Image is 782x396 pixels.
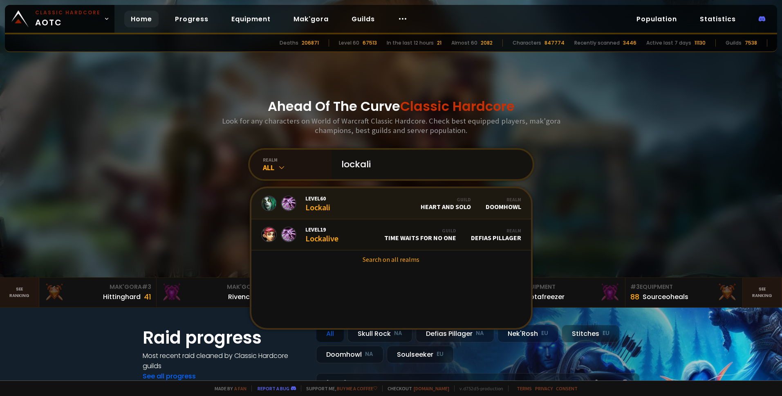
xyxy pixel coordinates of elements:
div: In the last 12 hours [387,39,434,47]
a: Level60LockaliGuildHeart and SoloRealmDoomhowl [251,188,531,219]
a: See all progress [143,371,196,381]
a: Guilds [345,11,381,27]
span: Level 60 [305,195,330,202]
div: Nek'Rosh [497,325,558,342]
a: Progress [168,11,215,27]
div: Guilds [726,39,742,47]
h1: Ahead Of The Curve [268,97,515,116]
div: Realm [486,196,521,202]
span: Made by [210,385,246,391]
a: Classic HardcoreAOTC [5,5,114,33]
div: Deaths [280,39,298,47]
div: Mak'Gora [161,283,269,291]
div: Level 60 [339,39,359,47]
span: v. d752d5 - production [454,385,503,391]
h1: Raid progress [143,325,306,351]
a: Home [124,11,159,27]
div: Doomhowl [316,346,383,363]
div: Almost 60 [451,39,477,47]
div: 3446 [623,39,636,47]
div: Lockali [305,195,330,212]
a: Seeranking [743,278,782,307]
div: Lockalive [305,226,338,243]
div: Guild [421,196,471,202]
h4: Most recent raid cleaned by Classic Hardcore guilds [143,351,306,371]
div: Recently scanned [574,39,620,47]
div: Realm [471,227,521,234]
div: Characters [513,39,541,47]
a: Mak'Gora#2Rivench100 [157,278,274,307]
a: Level19LockaliveGuildTime Waits For No OneRealmDefias Pillager [251,219,531,250]
div: 67513 [363,39,377,47]
span: Level 19 [305,226,338,233]
input: Search a character... [336,150,523,179]
a: Mak'gora [287,11,335,27]
h3: Look for any characters on World of Warcraft Classic Hardcore. Check best equipped players, mak'g... [219,116,564,135]
div: 88 [630,291,639,302]
div: 847774 [544,39,565,47]
a: Report a bug [258,385,289,391]
a: #2Equipment88Notafreezer [508,278,625,307]
small: EU [437,350,444,358]
div: Equipment [630,283,737,291]
div: 41 [144,291,151,302]
div: 2082 [481,39,493,47]
div: All [316,325,344,342]
a: Search on all realms [251,250,531,268]
div: Time Waits For No One [384,227,456,242]
div: Hittinghard [103,292,141,302]
a: a fan [234,385,246,391]
small: NA [394,329,402,337]
div: Soulseeker [387,346,454,363]
span: AOTC [35,9,101,29]
a: Consent [556,385,578,391]
div: Guild [384,227,456,234]
span: Classic Hardcore [400,97,515,115]
div: realm [263,157,332,163]
a: Mak'Gora#3Hittinghard41 [39,278,157,307]
div: Skull Rock [347,325,412,342]
a: #3Equipment88Sourceoheals [625,278,743,307]
a: [DATE]zgpetri on godDefias Pillager8 /90 [316,373,640,395]
div: Stitches [562,325,620,342]
span: # 3 [142,283,151,291]
small: NA [365,350,373,358]
div: Equipment [513,283,620,291]
div: Notafreezer [525,292,565,302]
small: Classic Hardcore [35,9,101,16]
a: Statistics [693,11,742,27]
div: Mak'Gora [44,283,151,291]
span: Support me, [301,385,377,391]
div: Active last 7 days [646,39,691,47]
div: 21 [437,39,441,47]
a: [DOMAIN_NAME] [414,385,449,391]
div: 206871 [302,39,319,47]
div: Heart and Solo [421,196,471,211]
a: Privacy [535,385,553,391]
div: Sourceoheals [643,292,688,302]
a: Buy me a coffee [337,385,377,391]
small: EU [603,329,609,337]
small: EU [541,329,548,337]
div: Defias Pillager [471,227,521,242]
span: # 3 [630,283,640,291]
div: Doomhowl [486,196,521,211]
a: Terms [517,385,532,391]
div: All [263,163,332,172]
a: Population [630,11,683,27]
small: NA [476,329,484,337]
div: Rivench [228,292,254,302]
a: Equipment [225,11,277,27]
div: Defias Pillager [416,325,494,342]
div: 7538 [745,39,757,47]
span: Checkout [382,385,449,391]
div: 11130 [695,39,706,47]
